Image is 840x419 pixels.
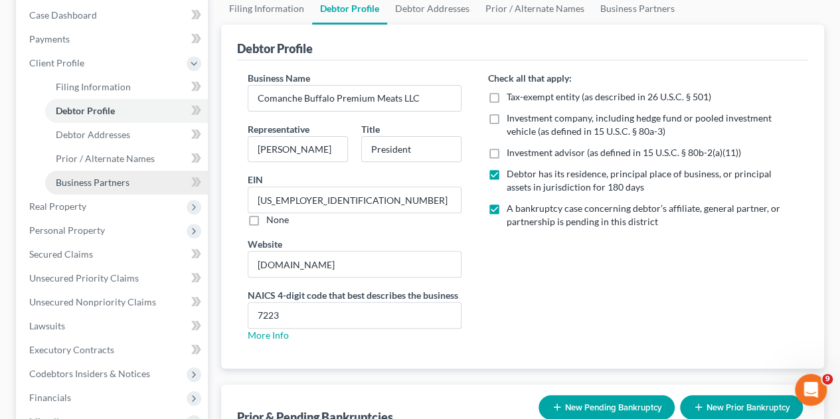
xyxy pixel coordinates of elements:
[29,9,97,21] span: Case Dashboard
[19,266,208,290] a: Unsecured Priority Claims
[248,237,282,251] label: Website
[19,3,208,27] a: Case Dashboard
[19,242,208,266] a: Secured Claims
[56,177,129,188] span: Business Partners
[507,147,741,158] span: Investment advisor (as defined in 15 U.S.C. § 80b-2(a)(11))
[362,137,461,162] input: Enter title...
[19,338,208,362] a: Executory Contracts
[45,99,208,123] a: Debtor Profile
[45,147,208,171] a: Prior / Alternate Names
[29,57,84,68] span: Client Profile
[19,290,208,314] a: Unsecured Nonpriority Claims
[248,187,461,212] input: --
[266,213,289,226] label: None
[248,173,263,187] label: EIN
[45,171,208,195] a: Business Partners
[248,303,461,328] input: XXXX
[29,344,114,355] span: Executory Contracts
[29,296,156,307] span: Unsecured Nonpriority Claims
[237,41,313,56] div: Debtor Profile
[56,153,155,164] span: Prior / Alternate Names
[248,122,309,136] label: Representative
[248,252,461,277] input: --
[29,201,86,212] span: Real Property
[248,137,347,162] input: Enter representative...
[822,374,833,384] span: 9
[29,320,65,331] span: Lawsuits
[19,27,208,51] a: Payments
[56,129,130,140] span: Debtor Addresses
[248,86,461,111] input: Enter name...
[45,75,208,99] a: Filing Information
[248,71,310,85] label: Business Name
[56,81,131,92] span: Filing Information
[29,272,139,284] span: Unsecured Priority Claims
[507,112,772,137] span: Investment company, including hedge fund or pooled investment vehicle (as defined in 15 U.S.C. § ...
[29,33,70,44] span: Payments
[29,392,71,403] span: Financials
[29,248,93,260] span: Secured Claims
[29,368,150,379] span: Codebtors Insiders & Notices
[507,203,780,227] span: A bankruptcy case concerning debtor’s affiliate, general partner, or partnership is pending in th...
[56,105,115,116] span: Debtor Profile
[507,91,711,102] span: Tax-exempt entity (as described in 26 U.S.C. § 501)
[248,329,289,341] a: More Info
[361,122,380,136] label: Title
[29,224,105,236] span: Personal Property
[507,168,772,193] span: Debtor has its residence, principal place of business, or principal assets in jurisdiction for 18...
[45,123,208,147] a: Debtor Addresses
[248,288,458,302] label: NAICS 4-digit code that best describes the business
[488,71,572,85] label: Check all that apply:
[795,374,827,406] iframe: Intercom live chat
[19,314,208,338] a: Lawsuits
